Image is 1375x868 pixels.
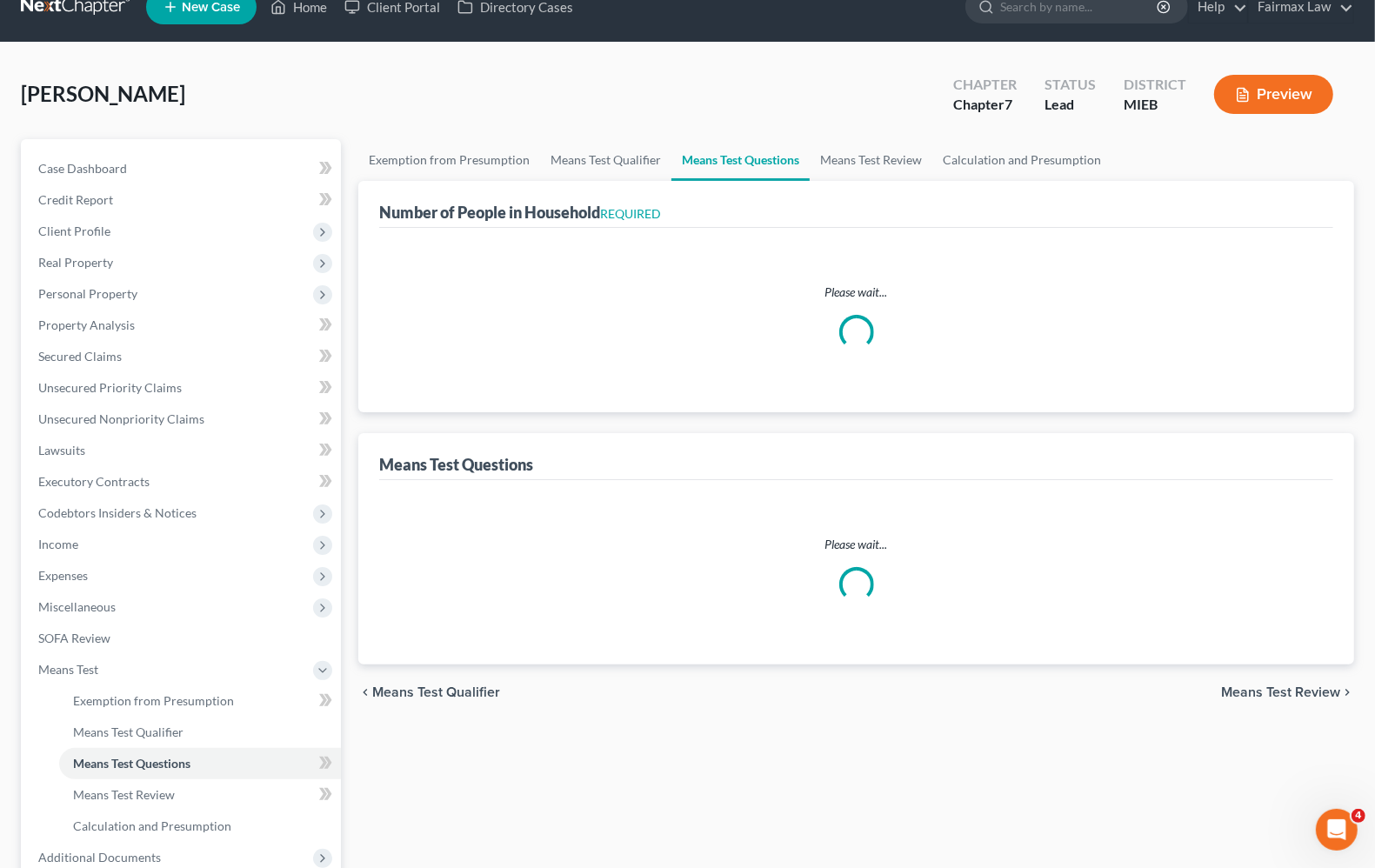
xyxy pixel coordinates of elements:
[182,1,240,14] span: New Case
[1221,685,1340,699] span: Means Test Review
[38,505,197,520] span: Codebtors Insiders & Notices
[810,139,932,181] a: Means Test Review
[59,685,341,717] a: Exemption from Presumption
[24,341,341,372] a: Secured Claims
[59,717,341,748] a: Means Test Qualifier
[24,466,341,497] a: Executory Contracts
[393,536,1319,553] p: Please wait...
[73,693,234,708] span: Exemption from Presumption
[24,153,341,184] a: Case Dashboard
[671,139,810,181] a: Means Test Questions
[73,818,231,833] span: Calculation and Presumption
[59,779,341,811] a: Means Test Review
[24,184,341,216] a: Credit Report
[379,202,661,223] div: Number of People in Household
[379,454,533,475] div: Means Test Questions
[38,349,122,364] span: Secured Claims
[38,850,161,865] span: Additional Documents
[393,284,1319,301] p: Please wait...
[38,443,85,457] span: Lawsuits
[1316,809,1358,851] iframe: Intercom live chat
[21,81,185,106] span: [PERSON_NAME]
[1124,75,1186,95] div: District
[1352,809,1365,823] span: 4
[38,192,113,207] span: Credit Report
[1340,685,1354,699] i: chevron_right
[932,139,1111,181] a: Calculation and Presumption
[38,224,110,238] span: Client Profile
[38,568,88,583] span: Expenses
[24,404,341,435] a: Unsecured Nonpriority Claims
[358,139,540,181] a: Exemption from Presumption
[38,599,116,614] span: Miscellaneous
[358,685,372,699] i: chevron_left
[540,139,671,181] a: Means Test Qualifier
[24,623,341,654] a: SOFA Review
[38,631,110,645] span: SOFA Review
[38,255,113,270] span: Real Property
[1221,685,1354,699] button: Means Test Review chevron_right
[600,206,661,221] span: REQUIRED
[372,685,500,699] span: Means Test Qualifier
[38,474,150,489] span: Executory Contracts
[1214,75,1333,114] button: Preview
[1005,96,1012,112] span: 7
[59,811,341,842] a: Calculation and Presumption
[1045,75,1096,95] div: Status
[38,662,98,677] span: Means Test
[73,756,190,771] span: Means Test Questions
[59,748,341,779] a: Means Test Questions
[38,411,204,426] span: Unsecured Nonpriority Claims
[1045,95,1096,115] div: Lead
[24,310,341,341] a: Property Analysis
[358,685,500,699] button: chevron_left Means Test Qualifier
[953,95,1017,115] div: Chapter
[38,317,135,332] span: Property Analysis
[38,380,182,395] span: Unsecured Priority Claims
[73,724,184,739] span: Means Test Qualifier
[953,75,1017,95] div: Chapter
[38,161,127,176] span: Case Dashboard
[1124,95,1186,115] div: MIEB
[24,372,341,404] a: Unsecured Priority Claims
[24,435,341,466] a: Lawsuits
[38,286,137,301] span: Personal Property
[38,537,78,551] span: Income
[73,787,175,802] span: Means Test Review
